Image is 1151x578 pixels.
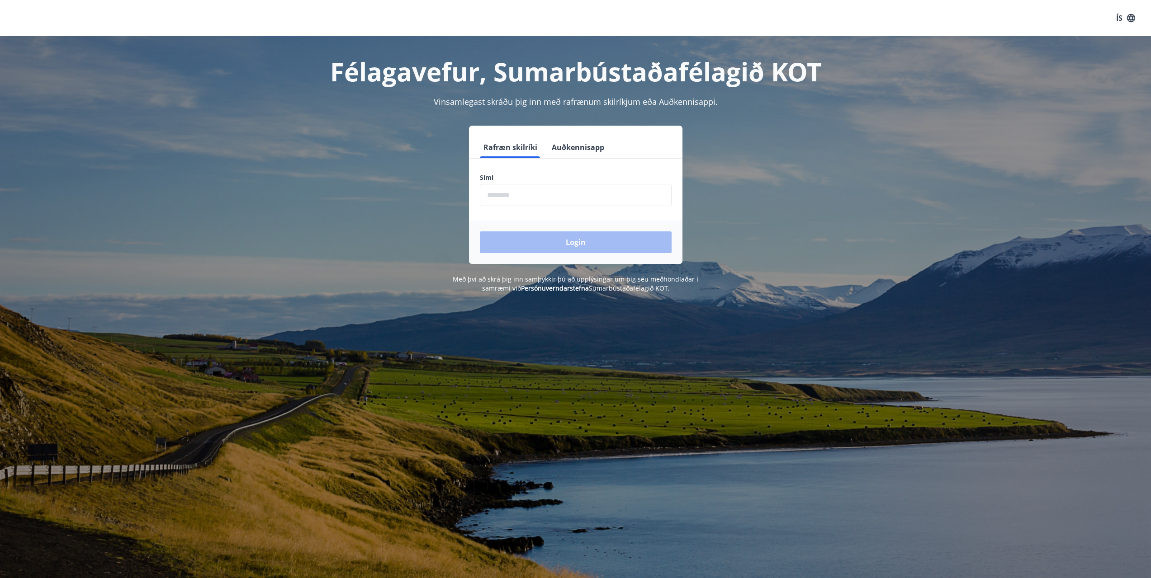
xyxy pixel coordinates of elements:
button: Auðkennisapp [548,136,608,158]
label: Sími [480,173,672,182]
button: Rafræn skilríki [480,136,541,158]
span: Með því að skrá þig inn samþykkir þú að upplýsingar um þig séu meðhöndlaðar í samræmi við Sumarbú... [453,275,698,292]
button: ÍS [1111,10,1140,26]
h1: Félagavefur, Sumarbústaðafélagið KOT [261,54,890,89]
span: Vinsamlegast skráðu þig inn með rafrænum skilríkjum eða Auðkennisappi. [434,96,718,107]
a: Persónuverndarstefna [521,284,589,292]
